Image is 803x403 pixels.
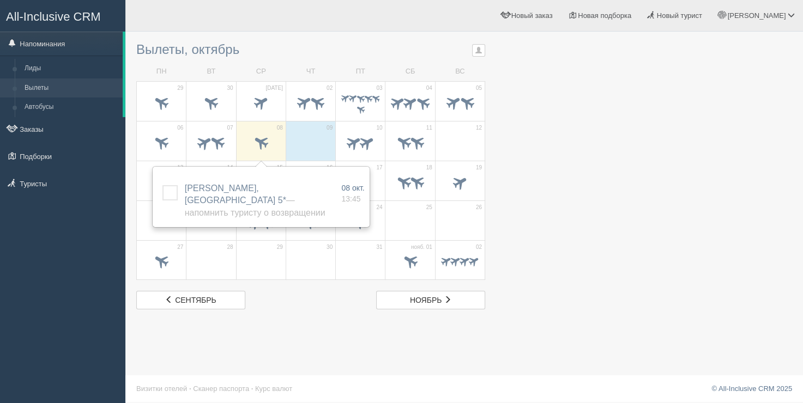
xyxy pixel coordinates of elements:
span: · [189,384,191,393]
span: 17 [376,164,382,172]
span: сентябрь [175,296,216,304]
td: ПТ [336,62,385,81]
span: 31 [376,243,382,251]
span: 19 [476,164,482,172]
span: Новый заказ [511,11,553,20]
span: ноябрь [410,296,442,304]
span: 27 [177,243,183,251]
a: Лиды [20,59,123,78]
span: 10 [376,124,382,132]
span: 29 [277,243,283,251]
span: 08 окт. [341,184,364,192]
h3: Вылеты, октябрь [136,42,485,57]
a: Визитки отелей [136,384,187,393]
td: ВТ [186,62,236,81]
span: 16 [327,164,333,172]
span: All-Inclusive CRM [6,10,101,23]
a: [PERSON_NAME], [GEOGRAPHIC_DATA] 5*— Напомнить туристу о возвращении [185,184,325,218]
span: 12 [476,124,482,132]
span: 25 [426,204,432,211]
span: 30 [227,84,233,92]
td: ПН [137,62,186,81]
td: СБ [385,62,435,81]
span: [DATE] [265,84,282,92]
a: Курс валют [255,384,292,393]
span: 11 [426,124,432,132]
span: 14 [227,164,233,172]
a: Автобусы [20,97,123,117]
a: All-Inclusive CRM [1,1,125,30]
span: 07 [227,124,233,132]
span: Новый турист [657,11,702,20]
td: ЧТ [286,62,335,81]
span: 13 [177,164,183,172]
span: [PERSON_NAME], [GEOGRAPHIC_DATA] 5* [185,184,325,218]
span: 02 [476,243,482,251]
span: 26 [476,204,482,211]
span: [PERSON_NAME] [727,11,786,20]
span: 02 [327,84,333,92]
span: Новая подборка [578,11,631,20]
span: 06 [177,124,183,132]
span: 05 [476,84,482,92]
td: СР [236,62,286,81]
span: 09 [327,124,333,132]
span: 24 [376,204,382,211]
span: 13:45 [341,194,360,203]
a: сентябрь [136,291,245,309]
span: 30 [327,243,333,251]
span: 18 [426,164,432,172]
span: 08 [277,124,283,132]
a: © All-Inclusive CRM 2025 [711,384,792,393]
span: 28 [227,243,233,251]
a: 08 окт. 13:45 [341,182,364,204]
td: ВС [435,62,485,81]
a: Вылеты [20,78,123,98]
span: 15 [277,164,283,172]
a: ноябрь [376,291,485,309]
span: нояб. 01 [411,243,432,251]
span: 04 [426,84,432,92]
span: 03 [376,84,382,92]
span: · [251,384,253,393]
a: Сканер паспорта [193,384,249,393]
span: 29 [177,84,183,92]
